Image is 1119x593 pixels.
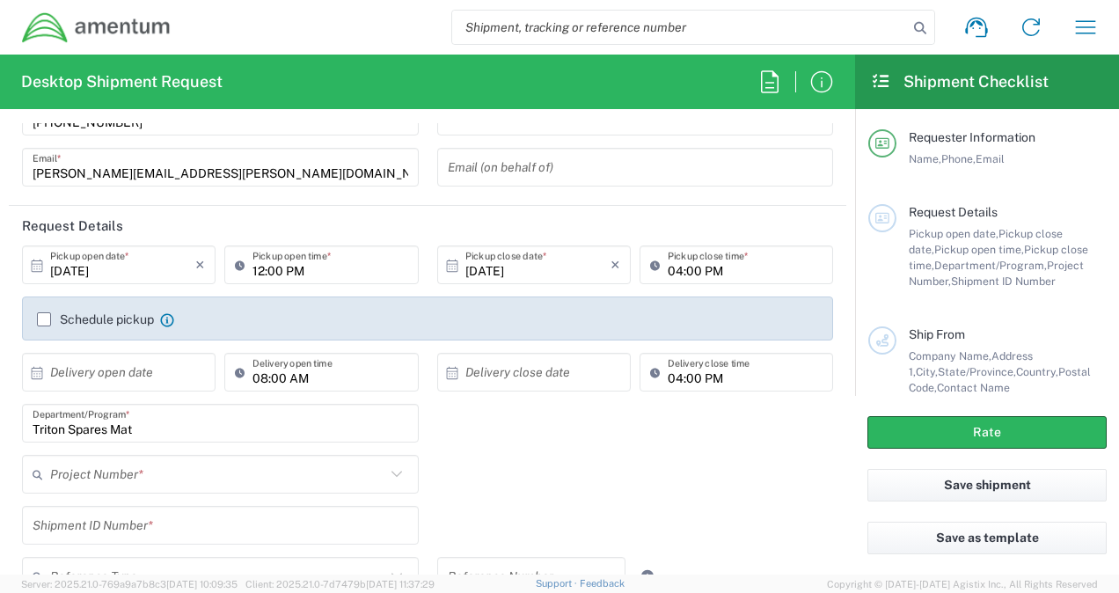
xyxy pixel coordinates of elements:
[941,152,976,165] span: Phone,
[827,576,1098,592] span: Copyright © [DATE]-[DATE] Agistix Inc., All Rights Reserved
[21,71,223,92] h2: Desktop Shipment Request
[909,327,965,341] span: Ship From
[934,243,1024,256] span: Pickup open time,
[871,71,1049,92] h2: Shipment Checklist
[867,416,1107,449] button: Rate
[937,381,1010,394] span: Contact Name
[938,365,1016,378] span: State/Province,
[951,275,1056,288] span: Shipment ID Number
[536,578,580,589] a: Support
[916,365,938,378] span: City,
[909,152,941,165] span: Name,
[934,259,1047,272] span: Department/Program,
[37,312,154,326] label: Schedule pickup
[245,579,435,589] span: Client: 2025.21.0-7d7479b
[366,579,435,589] span: [DATE] 11:37:29
[867,522,1107,554] button: Save as template
[21,11,172,44] img: dyncorp
[611,251,620,279] i: ×
[909,227,998,240] span: Pickup open date,
[195,251,205,279] i: ×
[1016,365,1058,378] span: Country,
[21,579,238,589] span: Server: 2025.21.0-769a9a7b8c3
[580,578,625,589] a: Feedback
[635,564,660,589] a: Add Reference
[166,579,238,589] span: [DATE] 10:09:35
[976,152,1005,165] span: Email
[22,217,123,235] h2: Request Details
[867,469,1107,501] button: Save shipment
[909,130,1035,144] span: Requester Information
[909,205,998,219] span: Request Details
[452,11,908,44] input: Shipment, tracking or reference number
[909,349,991,362] span: Company Name,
